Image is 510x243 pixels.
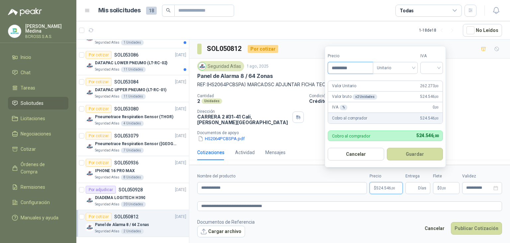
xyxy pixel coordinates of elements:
img: Logo peakr [8,8,42,16]
span: Unitario [377,63,414,73]
a: Configuración [8,196,68,209]
div: 11 Unidades [121,94,146,99]
a: Solicitudes [8,97,68,110]
a: Por cotizarSOL050936[DATE] Company LogoIPHONE 16 PRO MAXSeguridad Atlas8 Unidades [76,156,189,183]
p: Valor Unitario [332,83,356,89]
div: 7 Unidades [121,148,144,153]
a: Por cotizarSOL050812[DATE] Company LogoPanel de Alarma 8 / 64 ZonasSeguridad Atlas2 Unidades [76,210,189,237]
div: Unidades [202,99,222,104]
div: x 2 Unidades [353,94,377,100]
span: search [166,8,171,13]
span: 0 [440,186,446,190]
span: Días [418,182,426,194]
p: Pneumotrace Respiration Sensor (THOR) [95,114,173,120]
p: Dirección [197,109,290,114]
img: Company Logo [8,25,21,38]
img: Company Logo [86,89,94,97]
span: Tareas [21,84,35,92]
p: Crédito 45 días [309,98,507,104]
p: SOL053080 [114,107,138,111]
p: 1 ago, 2025 [247,63,269,70]
p: SOL050812 [114,214,138,219]
div: Seguridad Atlas [197,61,244,71]
p: IVA [332,104,347,111]
span: Inicio [21,54,31,61]
div: Cotizaciones [197,149,224,156]
img: Company Logo [86,169,94,177]
label: Entrega [405,173,430,179]
span: Órdenes de Compra [21,161,62,175]
p: Documentos de apoyo [197,130,507,135]
p: SOL050936 [114,160,138,165]
button: No Leídos [463,24,502,37]
img: Company Logo [86,62,94,70]
div: 11 Unidades [121,67,146,72]
img: Company Logo [86,116,94,123]
span: ,00 [435,106,439,109]
p: DATAPAC UPPER PNEUMO (LT-RC-01) [95,87,166,93]
div: 2 Unidades [121,229,144,234]
p: SOL053084 [114,80,138,84]
h3: SOL050812 [207,44,242,54]
p: Seguridad Atlas [95,40,120,45]
p: Seguridad Atlas [95,121,120,126]
span: 524.546 [420,115,439,122]
div: Actividad [235,149,255,156]
span: Cotizar [21,145,36,153]
p: Cobro al comprador [332,115,367,122]
p: SOL050928 [119,187,143,192]
p: Seguridad Atlas [95,148,120,153]
img: Company Logo [86,142,94,150]
div: Por cotizar [86,105,112,113]
a: Manuales y ayuda [8,211,68,224]
p: Condición de pago [309,94,507,98]
p: Seguridad Atlas [95,94,120,99]
p: SOL053086 [114,53,138,57]
span: Chat [21,69,31,76]
span: 18 [146,7,157,15]
p: Cantidad [197,94,304,98]
a: Inicio [8,51,68,64]
span: Configuración [21,199,50,206]
div: Mensajes [265,149,286,156]
div: 8 Unidades [121,175,144,180]
a: Remisiones [8,181,68,193]
h1: Mis solicitudes [98,6,141,15]
span: 524.546 [376,186,395,190]
p: [DATE] [175,52,186,58]
span: Manuales y ayuda [21,214,58,221]
span: ,00 [435,117,439,120]
a: Órdenes de Compra [8,158,68,178]
p: Panel de Alarma 8 / 64 Zonas [197,73,273,80]
span: 524.546 [420,94,439,100]
span: ,00 [433,134,439,138]
div: 4 Unidades [121,121,144,126]
p: [DATE] [175,79,186,85]
button: Cancelar [328,148,384,160]
div: % [340,105,348,110]
span: Negociaciones [21,130,51,137]
a: Chat [8,66,68,79]
p: Panel de Alarma 8 / 64 Zonas [95,222,149,228]
img: Company Logo [86,196,94,204]
p: IPHONE 16 PRO MAX [95,168,135,174]
p: BCROSS S.A.S. [25,35,68,39]
div: Todas [400,7,414,14]
p: $524.546,00 [370,182,403,194]
span: Remisiones [21,183,45,191]
a: Por cotizarSOL053079[DATE] Company LogoPneumotrace Respiration Sensor ([GEOGRAPHIC_DATA])Segurida... [76,129,189,156]
button: HS2064PCBSPA.pdf [197,135,245,142]
span: ,00 [442,186,446,190]
label: Flete [433,173,460,179]
p: [DATE] [175,133,186,139]
span: Licitaciones [21,115,45,122]
p: Valor bruto [332,94,377,100]
label: Validez [462,173,502,179]
span: ,00 [435,84,439,88]
p: [DATE] [175,214,186,220]
button: Guardar [387,148,443,160]
div: Por cotizar [86,51,112,59]
p: Cobro al comprador [332,134,370,138]
p: Seguridad Atlas [95,202,120,207]
span: $ [437,186,440,190]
